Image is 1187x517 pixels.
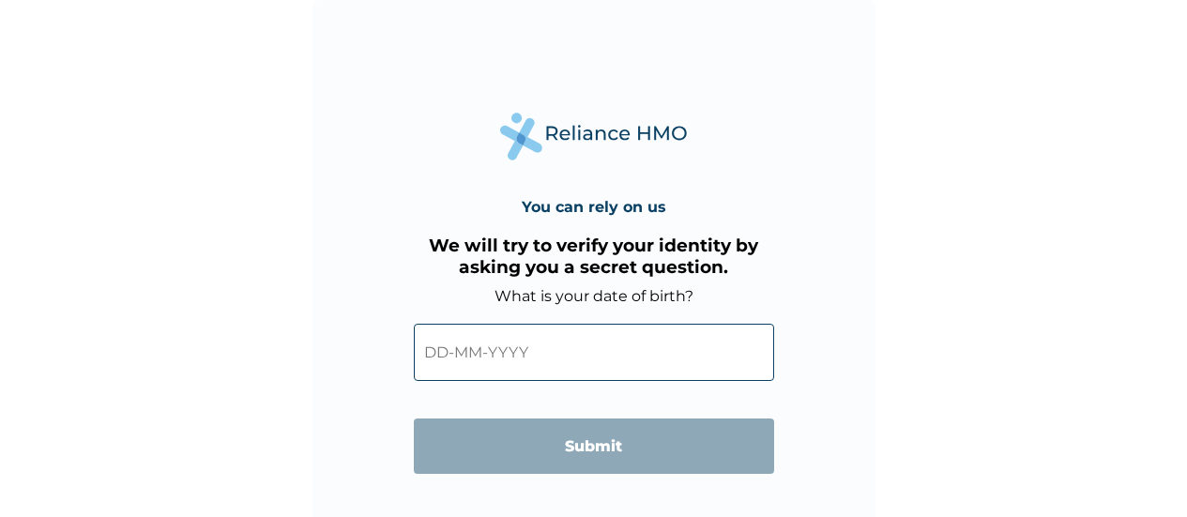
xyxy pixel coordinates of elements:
input: Submit [414,418,774,474]
label: What is your date of birth? [495,287,693,305]
h4: You can rely on us [522,198,666,216]
h3: We will try to verify your identity by asking you a secret question. [414,235,774,278]
input: DD-MM-YYYY [414,324,774,381]
img: Reliance Health's Logo [500,113,688,160]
